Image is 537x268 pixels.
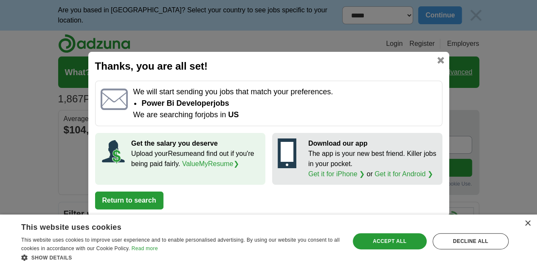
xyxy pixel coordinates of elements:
[353,233,427,249] div: Accept all
[21,220,319,232] div: This website uses cookies
[31,255,72,261] span: Show details
[132,245,158,251] a: Read more, opens a new window
[182,160,239,167] a: ValueMyResume❯
[433,233,509,249] div: Decline all
[133,86,436,98] p: We will start sending you jobs that match your preferences.
[131,138,260,149] p: Get the salary you deserve
[308,170,365,178] a: Get it for iPhone ❯
[524,220,531,227] div: Close
[95,59,442,74] h2: Thanks, you are all set!
[228,110,239,119] span: US
[374,170,433,178] a: Get it for Android ❯
[131,149,260,169] p: Upload your Resume and find out if you're being paid fairly.
[133,109,436,121] p: We are searching for jobs in
[95,192,163,209] button: Return to search
[21,253,340,262] div: Show details
[141,98,436,109] li: power bi developer jobs
[308,138,437,149] p: Download our app
[308,149,437,179] p: The app is your new best friend. Killer jobs in your pocket. or
[21,237,340,251] span: This website uses cookies to improve user experience and to enable personalised advertising. By u...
